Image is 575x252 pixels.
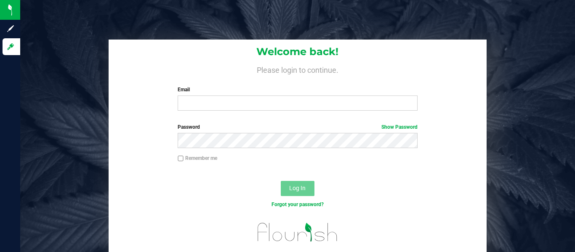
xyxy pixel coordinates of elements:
[272,202,324,207] a: Forgot your password?
[109,46,487,57] h1: Welcome back!
[178,154,217,162] label: Remember me
[178,124,200,130] span: Password
[178,156,184,162] input: Remember me
[178,86,417,93] label: Email
[381,124,418,130] a: Show Password
[109,64,487,74] h4: Please login to continue.
[289,185,306,191] span: Log In
[6,42,15,51] inline-svg: Log in
[250,217,345,247] img: flourish_logo.svg
[6,24,15,33] inline-svg: Sign up
[281,181,314,196] button: Log In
